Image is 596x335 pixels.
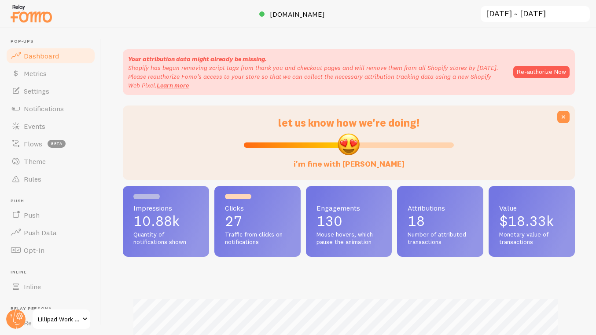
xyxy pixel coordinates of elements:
span: $18.33k [499,212,554,229]
span: Notifications [24,104,64,113]
span: Rules [24,175,41,183]
span: Clicks [225,204,290,211]
span: Traffic from clicks on notifications [225,231,290,246]
button: Re-authorize Now [513,66,570,78]
span: Attributions [408,204,473,211]
span: Value [499,204,564,211]
span: Inline [24,282,41,291]
span: Push [11,198,96,204]
a: Push [5,206,96,224]
a: Notifications [5,100,96,117]
label: i'm fine with [PERSON_NAME] [294,150,405,169]
span: Dashboard [24,51,59,60]
span: Push Data [24,228,57,237]
a: Opt-In [5,241,96,259]
span: beta [48,140,66,148]
a: Inline [5,278,96,295]
span: Monetary value of transactions [499,231,564,246]
span: Theme [24,157,46,166]
p: 10.88k [133,214,199,228]
a: Metrics [5,65,96,82]
span: Inline [11,269,96,275]
a: Lillipad Work Solutions [32,309,91,330]
a: Rules [5,170,96,188]
span: Quantity of notifications shown [133,231,199,246]
a: Learn more [157,81,189,89]
span: Impressions [133,204,199,211]
a: Push Data [5,224,96,241]
a: Dashboard [5,47,96,65]
a: Events [5,117,96,135]
strong: Your attribution data might already be missing. [128,55,267,63]
a: Settings [5,82,96,100]
span: Number of attributed transactions [408,231,473,246]
span: Pop-ups [11,39,96,44]
p: 27 [225,214,290,228]
span: Lillipad Work Solutions [38,314,80,324]
span: Metrics [24,69,47,78]
span: Events [24,122,45,131]
span: let us know how we're doing! [278,116,419,129]
span: Flows [24,139,42,148]
span: Mouse hovers, which pause the animation [316,231,382,246]
span: Settings [24,87,49,95]
a: Flows beta [5,135,96,153]
a: Theme [5,153,96,170]
p: Shopify has begun removing script tags from thank you and checkout pages and will remove them fro... [128,63,504,90]
span: Relay Persona [11,306,96,312]
span: Push [24,211,40,219]
img: emoji.png [337,132,361,156]
p: 18 [408,214,473,228]
p: 130 [316,214,382,228]
span: Engagements [316,204,382,211]
span: Opt-In [24,246,44,255]
img: fomo-relay-logo-orange.svg [9,2,53,25]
